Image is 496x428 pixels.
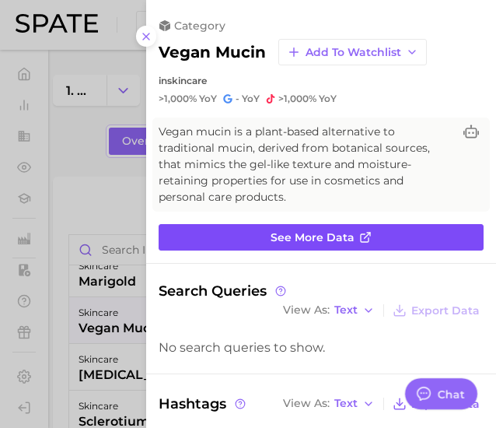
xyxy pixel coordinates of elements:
[199,93,217,105] span: YoY
[242,93,260,105] span: YoY
[174,19,225,33] span: category
[279,394,379,414] button: View AsText
[279,300,379,321] button: View AsText
[389,300,484,321] button: Export Data
[319,93,337,105] span: YoY
[278,39,427,65] button: Add to Watchlist
[159,393,248,415] span: Hashtags
[411,304,480,317] span: Export Data
[283,306,330,314] span: View As
[159,75,484,86] div: in
[159,43,266,61] h2: vegan mucin
[159,124,452,205] span: Vegan mucin is a plant-based alternative to traditional mucin, derived from botanical sources, th...
[159,224,484,251] a: See more data
[334,306,358,314] span: Text
[167,75,207,86] span: skincare
[306,46,401,59] span: Add to Watchlist
[283,399,330,408] span: View As
[159,93,197,104] span: >1,000%
[389,393,484,415] button: Export Data
[159,282,288,300] span: Search Queries
[271,231,355,244] span: See more data
[278,93,316,104] span: >1,000%
[159,340,484,355] div: No search queries to show.
[236,93,239,104] span: -
[334,399,358,408] span: Text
